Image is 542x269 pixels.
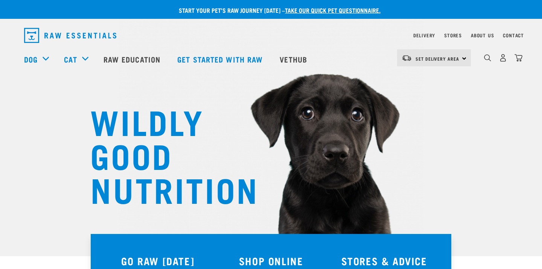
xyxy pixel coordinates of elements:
[332,255,436,267] h3: STORES & ADVICE
[96,44,170,74] a: Raw Education
[471,34,494,37] a: About Us
[402,55,412,61] img: van-moving.png
[106,255,210,267] h3: GO RAW [DATE]
[170,44,272,74] a: Get started with Raw
[444,34,462,37] a: Stores
[24,53,38,65] a: Dog
[219,255,323,267] h3: SHOP ONLINE
[515,54,522,62] img: home-icon@2x.png
[18,25,524,46] nav: dropdown navigation
[90,104,241,205] h1: WILDLY GOOD NUTRITION
[285,8,381,12] a: take our quick pet questionnaire.
[416,57,459,60] span: Set Delivery Area
[24,28,116,43] img: Raw Essentials Logo
[64,53,77,65] a: Cat
[499,54,507,62] img: user.png
[272,44,317,74] a: Vethub
[484,54,491,61] img: home-icon-1@2x.png
[413,34,435,37] a: Delivery
[503,34,524,37] a: Contact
